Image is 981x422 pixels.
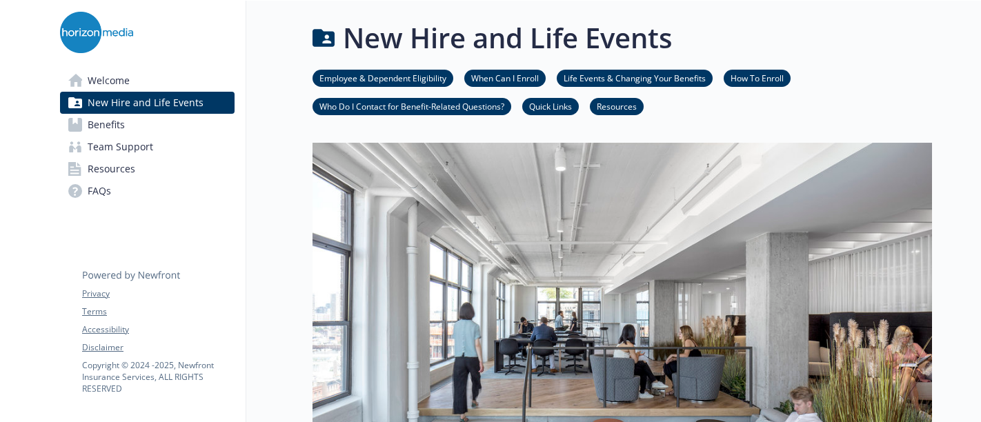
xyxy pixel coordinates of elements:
[88,92,204,114] span: New Hire and Life Events
[313,99,511,112] a: Who Do I Contact for Benefit-Related Questions?
[88,158,135,180] span: Resources
[60,158,235,180] a: Resources
[724,71,791,84] a: How To Enroll
[343,17,672,59] h1: New Hire and Life Events
[60,180,235,202] a: FAQs
[88,180,111,202] span: FAQs
[82,305,234,318] a: Terms
[82,288,234,300] a: Privacy
[88,70,130,92] span: Welcome
[88,136,153,158] span: Team Support
[522,99,579,112] a: Quick Links
[590,99,644,112] a: Resources
[313,71,453,84] a: Employee & Dependent Eligibility
[82,359,234,394] p: Copyright © 2024 - 2025 , Newfront Insurance Services, ALL RIGHTS RESERVED
[60,92,235,114] a: New Hire and Life Events
[557,71,713,84] a: Life Events & Changing Your Benefits
[60,114,235,136] a: Benefits
[60,70,235,92] a: Welcome
[82,323,234,336] a: Accessibility
[60,136,235,158] a: Team Support
[464,71,546,84] a: When Can I Enroll
[88,114,125,136] span: Benefits
[82,341,234,354] a: Disclaimer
